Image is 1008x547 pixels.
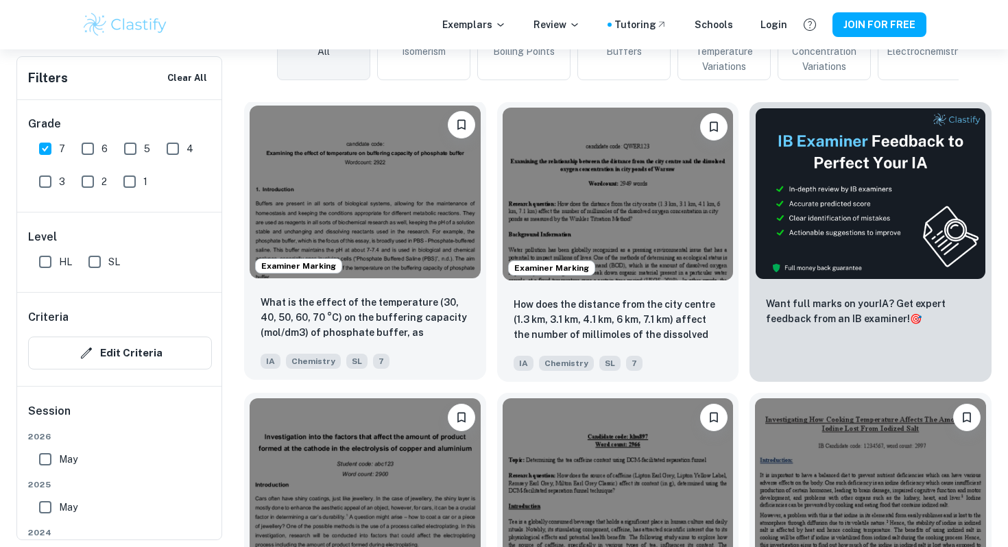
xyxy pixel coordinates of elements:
span: 2024 [28,526,212,539]
span: May [59,452,77,467]
span: SL [108,254,120,269]
span: 3 [59,174,65,189]
a: Schools [695,17,733,32]
span: 7 [373,354,389,369]
a: Tutoring [614,17,667,32]
span: Examiner Marking [256,260,341,272]
span: Boiling Points [493,44,555,59]
img: Chemistry IA example thumbnail: How does the distance from the city cent [503,108,734,280]
p: How does the distance from the city centre (1.3 km, 3.1 km, 4.1 km, 6 km, 7.1 km) affect the numb... [514,297,723,343]
button: JOIN FOR FREE [832,12,926,37]
h6: Session [28,403,212,430]
span: 6 [101,141,108,156]
h6: Criteria [28,309,69,326]
button: Please log in to bookmark exemplars [448,111,475,138]
span: 1 [143,174,147,189]
span: 2 [101,174,107,189]
p: Review [533,17,580,32]
span: Chemistry [539,356,594,371]
span: 4 [187,141,193,156]
img: Chemistry IA example thumbnail: What is the effect of the temperature (3 [250,106,481,278]
h6: Grade [28,116,212,132]
button: Please log in to bookmark exemplars [953,404,981,431]
span: 🎯 [910,313,922,324]
img: Thumbnail [755,108,986,280]
span: 2026 [28,430,212,443]
button: Please log in to bookmark exemplars [700,404,728,431]
span: Concentration Variations [784,44,865,74]
span: May [59,500,77,515]
span: 7 [626,356,643,371]
span: Electrochemistry [887,44,963,59]
span: SL [599,356,621,371]
span: 2025 [28,478,212,491]
a: ThumbnailWant full marks on yourIA? Get expert feedback from an IB examiner! [749,102,992,382]
a: Examiner MarkingPlease log in to bookmark exemplarsWhat is the effect of the temperature (30, 40,... [244,102,486,382]
button: Clear All [164,68,211,88]
button: Please log in to bookmark exemplars [700,113,728,141]
span: Isomerism [402,44,446,59]
span: 5 [144,141,150,156]
span: 7 [59,141,65,156]
button: Edit Criteria [28,337,212,369]
span: IA [261,354,280,369]
p: What is the effect of the temperature (30, 40, 50, 60, 70 °C) on the buffering capacity (mol/dm3)... [261,295,470,341]
span: HL [59,254,72,269]
button: Help and Feedback [798,13,821,36]
a: Login [760,17,787,32]
span: All [317,44,330,59]
span: Buffers [606,44,642,59]
p: Exemplars [442,17,506,32]
h6: Level [28,229,212,245]
span: Temperature Variations [684,44,765,74]
h6: Filters [28,69,68,88]
a: Examiner MarkingPlease log in to bookmark exemplarsHow does the distance from the city centre (1.... [497,102,739,382]
span: IA [514,356,533,371]
p: Want full marks on your IA ? Get expert feedback from an IB examiner! [766,296,975,326]
span: SL [346,354,368,369]
button: Please log in to bookmark exemplars [448,404,475,431]
span: Examiner Marking [509,262,595,274]
span: Chemistry [286,354,341,369]
img: Clastify logo [82,11,169,38]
